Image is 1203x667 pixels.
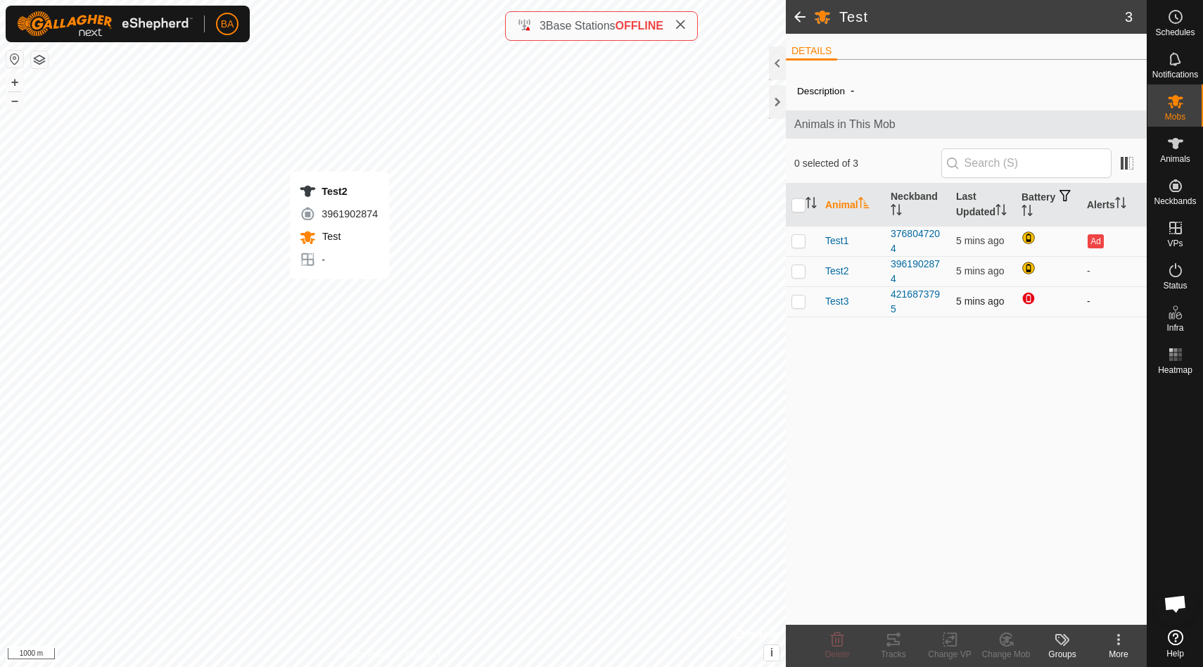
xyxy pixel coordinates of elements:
[1152,70,1198,79] span: Notifications
[540,20,546,32] span: 3
[1016,184,1081,227] th: Battery
[1081,286,1147,317] td: -
[1167,239,1183,248] span: VPs
[794,156,941,171] span: 0 selected of 3
[786,44,837,61] li: DETAILS
[31,51,48,68] button: Map Layers
[845,79,860,102] span: -
[891,287,945,317] div: 4216873795
[950,184,1016,227] th: Last Updated
[407,649,448,661] a: Contact Us
[1160,155,1190,163] span: Animals
[891,227,945,256] div: 3768047204
[1163,281,1187,290] span: Status
[6,92,23,109] button: –
[770,647,773,659] span: i
[891,257,945,286] div: 3961902874
[6,51,23,68] button: Reset Map
[1125,6,1133,27] span: 3
[885,184,950,227] th: Neckband
[839,8,1125,25] h2: Test
[922,648,978,661] div: Change VP
[1147,624,1203,663] a: Help
[956,296,1004,307] span: 8 Oct 2025, 8:20 am
[6,74,23,91] button: +
[891,206,902,217] p-sorticon: Activate to sort
[1021,207,1033,218] p-sorticon: Activate to sort
[941,148,1112,178] input: Search (S)
[319,231,340,242] span: Test
[956,265,1004,277] span: 8 Oct 2025, 8:20 am
[299,183,378,200] div: Test2
[825,234,848,248] span: Test1
[794,116,1138,133] span: Animals in This Mob
[337,649,390,661] a: Privacy Policy
[865,648,922,661] div: Tracks
[221,17,234,32] span: BA
[1034,648,1090,661] div: Groups
[1081,184,1147,227] th: Alerts
[1154,197,1196,205] span: Neckbands
[1115,199,1126,210] p-sorticon: Activate to sort
[1155,28,1195,37] span: Schedules
[858,199,870,210] p-sorticon: Activate to sort
[1165,113,1185,121] span: Mobs
[820,184,885,227] th: Animal
[299,205,378,222] div: 3961902874
[825,649,850,659] span: Delete
[978,648,1034,661] div: Change Mob
[995,206,1007,217] p-sorticon: Activate to sort
[764,645,779,661] button: i
[797,86,845,96] label: Description
[1166,324,1183,332] span: Infra
[1088,234,1103,248] button: Ad
[546,20,616,32] span: Base Stations
[806,199,817,210] p-sorticon: Activate to sort
[1090,648,1147,661] div: More
[616,20,663,32] span: OFFLINE
[825,294,848,309] span: Test3
[1166,649,1184,658] span: Help
[299,251,378,268] div: -
[1081,256,1147,286] td: -
[825,264,848,279] span: Test2
[1154,583,1197,625] div: Open chat
[17,11,193,37] img: Gallagher Logo
[956,235,1004,246] span: 8 Oct 2025, 8:20 am
[1158,366,1192,374] span: Heatmap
